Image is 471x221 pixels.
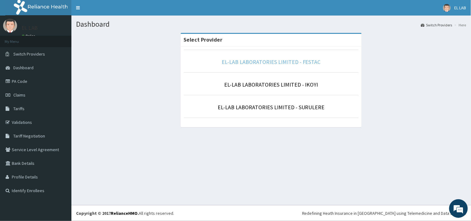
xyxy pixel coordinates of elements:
[421,22,452,28] a: Switch Providers
[443,4,451,12] img: User Image
[111,210,138,216] a: RelianceHMO
[13,92,25,98] span: Claims
[3,19,17,33] img: User Image
[36,69,86,132] span: We're online!
[222,58,321,65] a: EL-LAB LABORATORIES LIMITED - FESTAC
[71,205,471,221] footer: All rights reserved.
[218,104,325,111] a: EL-LAB LABORATORIES LIMITED - SURULERE
[13,65,34,70] span: Dashboard
[76,210,139,216] strong: Copyright © 2017 .
[11,31,25,47] img: d_794563401_company_1708531726252_794563401
[184,36,223,43] strong: Select Provider
[302,210,466,216] div: Redefining Heath Insurance in [GEOGRAPHIC_DATA] using Telemedicine and Data Science!
[453,22,466,28] li: Here
[13,106,25,111] span: Tariffs
[3,151,118,173] textarea: Type your message and hit 'Enter'
[32,35,104,43] div: Chat with us now
[22,34,37,38] a: Online
[13,51,45,57] span: Switch Providers
[102,3,117,18] div: Minimize live chat window
[13,133,45,139] span: Tariff Negotiation
[224,81,318,88] a: EL-LAB LABORATORIES LIMITED - IKOYI
[455,5,466,11] span: EL LAB
[22,25,38,31] p: EL LAB
[76,20,466,28] h1: Dashboard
